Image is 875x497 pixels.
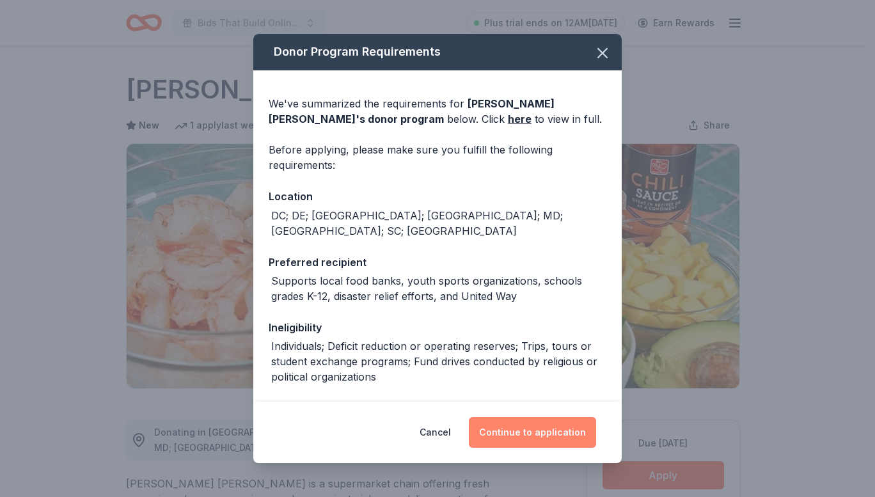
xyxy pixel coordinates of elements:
a: here [508,111,532,127]
div: Individuals; Deficit reduction or operating reserves; Trips, tours or student exchange programs; ... [271,338,606,384]
button: Continue to application [469,417,596,448]
button: Cancel [420,417,451,448]
div: Preferred recipient [269,254,606,271]
div: We've summarized the requirements for below. Click to view in full. [269,96,606,127]
div: DC; DE; [GEOGRAPHIC_DATA]; [GEOGRAPHIC_DATA]; MD; [GEOGRAPHIC_DATA]; SC; [GEOGRAPHIC_DATA] [271,208,606,239]
div: Supports local food banks, youth sports organizations, schools grades K-12, disaster relief effor... [271,273,606,304]
div: Legal [269,400,606,416]
div: Donor Program Requirements [253,34,622,70]
div: Ineligibility [269,319,606,336]
div: Before applying, please make sure you fulfill the following requirements: [269,142,606,173]
div: Location [269,188,606,205]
